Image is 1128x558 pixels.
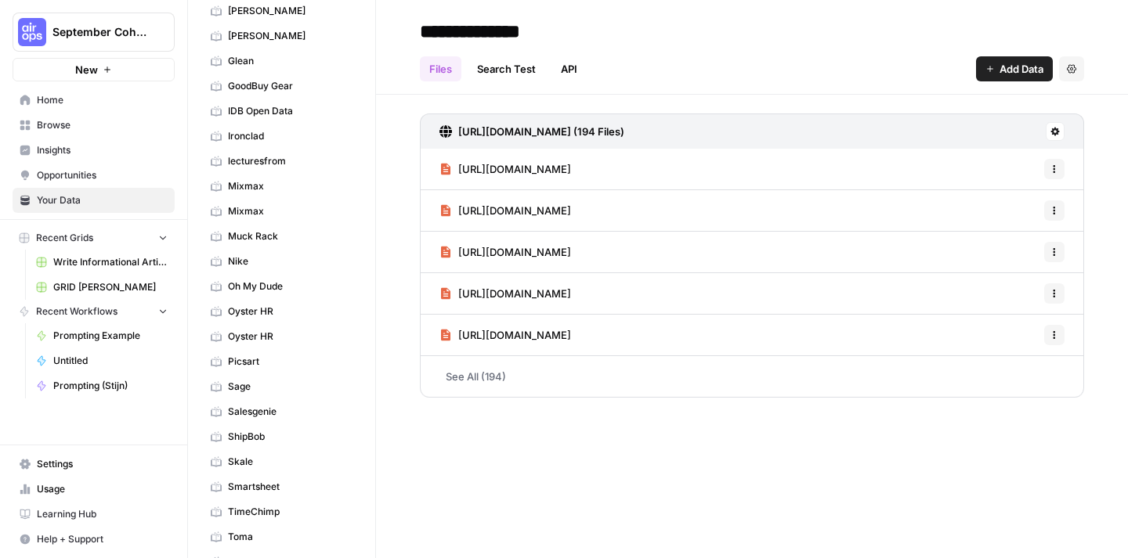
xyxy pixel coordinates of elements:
span: Smartsheet [228,480,352,494]
a: Untitled [29,348,175,373]
span: Toma [228,530,352,544]
span: September Cohort [52,24,147,40]
a: Settings [13,452,175,477]
button: Add Data [976,56,1053,81]
span: Learning Hub [37,507,168,521]
a: Salesgenie [204,399,360,424]
a: Files [420,56,461,81]
a: ShipBob [204,424,360,449]
a: TimeChimp [204,499,360,524]
span: [URL][DOMAIN_NAME] [458,327,571,343]
span: Opportunities [37,168,168,182]
span: Oyster HR [228,329,352,344]
a: Usage [13,477,175,502]
a: Home [13,88,175,113]
span: Oh My Dude [228,279,352,293]
a: Oh My Dude [204,274,360,299]
span: Prompting Example [53,329,168,343]
a: Prompting Example [29,323,175,348]
span: Ironclad [228,129,352,143]
a: Oyster HR [204,324,360,349]
span: [URL][DOMAIN_NAME] [458,161,571,177]
span: Glean [228,54,352,68]
span: Settings [37,457,168,471]
span: Help + Support [37,532,168,546]
a: Prompting (Stijn) [29,373,175,398]
span: Add Data [1000,61,1043,77]
a: Toma [204,524,360,549]
a: Skale [204,449,360,474]
a: [PERSON_NAME] [204,23,360,49]
span: Mixmax [228,179,352,193]
a: [URL][DOMAIN_NAME] [439,149,571,189]
a: Insights [13,138,175,163]
a: GRID [PERSON_NAME] [29,275,175,300]
a: Mixmax [204,199,360,224]
span: New [75,62,98,77]
a: [URL][DOMAIN_NAME] (194 Files) [439,114,624,149]
a: Picsart [204,349,360,374]
span: Your Data [37,193,168,207]
button: Recent Grids [13,226,175,250]
span: ShipBob [228,430,352,444]
span: Skale [228,455,352,469]
a: Sage [204,374,360,399]
button: New [13,58,175,81]
span: Recent Grids [36,231,93,245]
a: Write Informational Article [29,250,175,275]
a: Smartsheet [204,474,360,499]
span: Sage [228,380,352,394]
a: Browse [13,113,175,138]
a: Ironclad [204,124,360,149]
a: Oyster HR [204,299,360,324]
a: GoodBuy Gear [204,74,360,99]
span: Write Informational Article [53,255,168,269]
span: [URL][DOMAIN_NAME] [458,244,571,260]
span: [PERSON_NAME] [228,29,352,43]
button: Workspace: September Cohort [13,13,175,52]
span: [URL][DOMAIN_NAME] [458,286,571,301]
a: Your Data [13,188,175,213]
span: GoodBuy Gear [228,79,352,93]
a: Glean [204,49,360,74]
a: API [551,56,587,81]
span: GRID [PERSON_NAME] [53,280,168,294]
a: [URL][DOMAIN_NAME] [439,315,571,355]
a: IDB Open Data [204,99,360,124]
h3: [URL][DOMAIN_NAME] (194 Files) [458,124,624,139]
span: [URL][DOMAIN_NAME] [458,203,571,218]
button: Recent Workflows [13,300,175,323]
a: Muck Rack [204,224,360,249]
a: [URL][DOMAIN_NAME] [439,190,571,231]
a: Nike [204,249,360,274]
span: Home [37,93,168,107]
span: Prompting (Stijn) [53,379,168,393]
span: Insights [37,143,168,157]
a: Opportunities [13,163,175,188]
a: See All (194) [420,356,1084,397]
span: Mixmax [228,204,352,218]
span: Recent Workflows [36,304,117,319]
span: Salesgenie [228,405,352,419]
span: Muck Rack [228,229,352,243]
a: Learning Hub [13,502,175,527]
span: lecturesfrom [228,154,352,168]
span: Usage [37,482,168,496]
span: Picsart [228,355,352,369]
span: Untitled [53,354,168,368]
a: [URL][DOMAIN_NAME] [439,273,571,314]
span: Oyster HR [228,304,352,319]
a: [URL][DOMAIN_NAME] [439,232,571,272]
span: TimeChimp [228,505,352,519]
a: Mixmax [204,174,360,199]
span: IDB Open Data [228,104,352,118]
img: September Cohort Logo [18,18,46,46]
span: Browse [37,118,168,132]
span: [PERSON_NAME] [228,4,352,18]
button: Help + Support [13,527,175,552]
a: lecturesfrom [204,149,360,174]
a: Search Test [468,56,545,81]
span: Nike [228,254,352,268]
